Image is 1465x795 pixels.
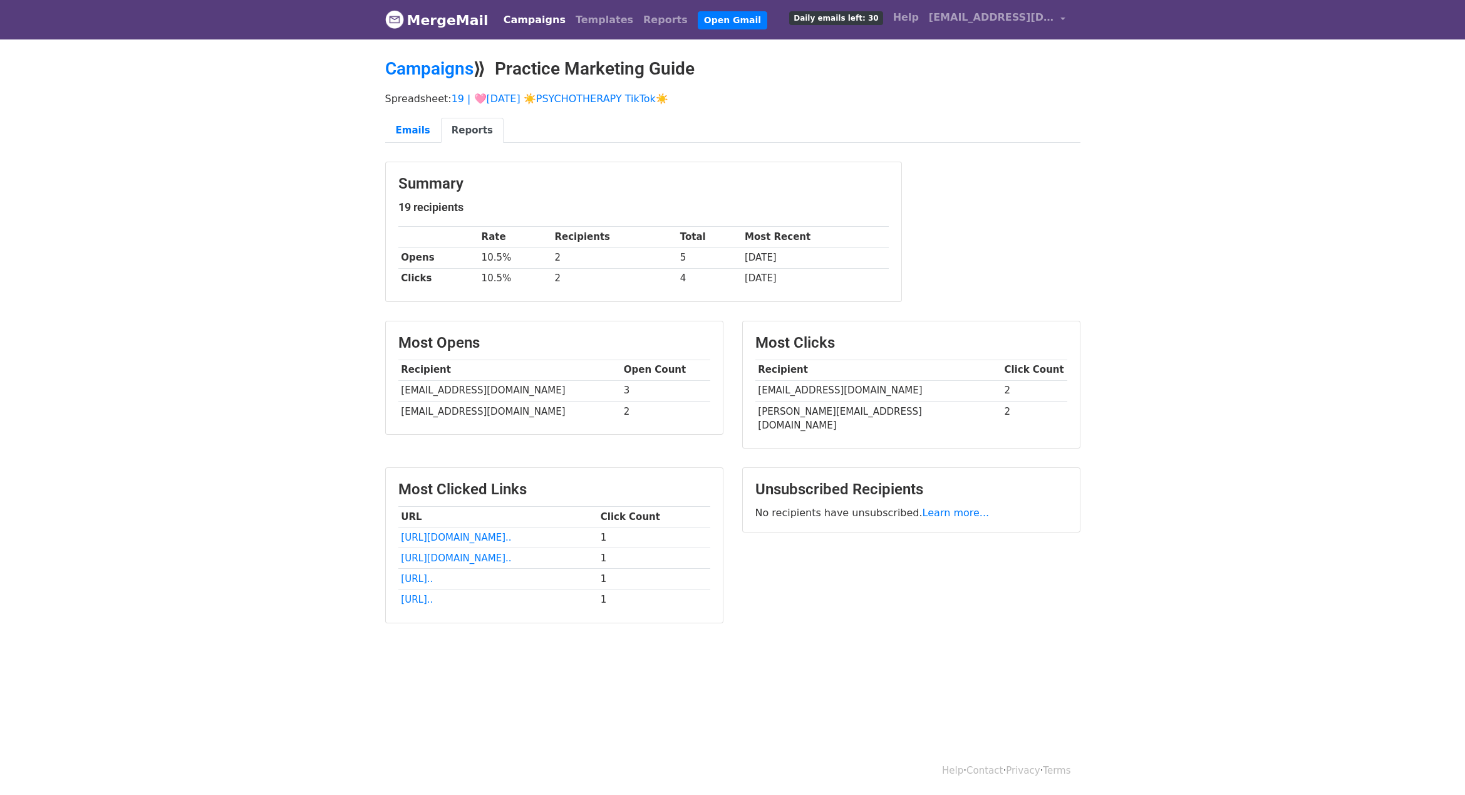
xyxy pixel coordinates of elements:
th: Opens [398,247,479,268]
td: [DATE] [742,247,888,268]
td: 3 [621,380,710,401]
a: Emails [385,118,441,143]
h2: ⟫ Practice Marketing Guide [385,58,1080,80]
td: [PERSON_NAME][EMAIL_ADDRESS][DOMAIN_NAME] [755,401,1002,435]
th: Total [677,227,742,247]
th: Open Count [621,360,710,380]
a: MergeMail [385,7,489,33]
td: 2 [1002,380,1067,401]
a: [URL].. [401,594,433,605]
td: 4 [677,268,742,289]
a: Learn more... [923,507,990,519]
td: 1 [598,590,710,610]
td: [DATE] [742,268,888,289]
a: [URL].. [401,573,433,585]
td: [EMAIL_ADDRESS][DOMAIN_NAME] [755,380,1002,401]
td: [EMAIL_ADDRESS][DOMAIN_NAME] [398,401,621,422]
th: Click Count [1002,360,1067,380]
th: Most Recent [742,227,888,247]
span: Daily emails left: 30 [789,11,883,25]
td: 2 [552,247,677,268]
th: Recipient [755,360,1002,380]
p: Spreadsheet: [385,92,1080,105]
a: Privacy [1006,765,1040,776]
td: 1 [598,569,710,590]
h3: Unsubscribed Recipients [755,481,1067,499]
a: Campaigns [499,8,571,33]
a: Reports [638,8,693,33]
a: [URL][DOMAIN_NAME].. [401,532,511,543]
td: 2 [552,268,677,289]
th: Clicks [398,268,479,289]
h5: 19 recipients [398,200,889,214]
th: Click Count [598,507,710,527]
h3: Most Clicks [755,334,1067,352]
p: No recipients have unsubscribed. [755,506,1067,519]
a: Terms [1043,765,1070,776]
td: 2 [1002,401,1067,435]
span: [EMAIL_ADDRESS][DOMAIN_NAME] [929,10,1054,25]
th: URL [398,507,598,527]
h3: Most Opens [398,334,710,352]
a: [URL][DOMAIN_NAME].. [401,553,511,564]
a: Contact [966,765,1003,776]
td: 10.5% [479,268,552,289]
th: Recipient [398,360,621,380]
td: 5 [677,247,742,268]
img: MergeMail logo [385,10,404,29]
td: 1 [598,548,710,569]
a: Reports [441,118,504,143]
a: 19 | 🩷[DATE] ☀️PSYCHOTHERAPY TikTok☀️ [452,93,668,105]
a: [EMAIL_ADDRESS][DOMAIN_NAME] [924,5,1070,34]
h3: Summary [398,175,889,193]
a: Open Gmail [698,11,767,29]
a: Campaigns [385,58,474,79]
td: 1 [598,527,710,548]
td: 10.5% [479,247,552,268]
td: 2 [621,401,710,422]
h3: Most Clicked Links [398,481,710,499]
a: Templates [571,8,638,33]
a: Help [888,5,924,30]
td: [EMAIL_ADDRESS][DOMAIN_NAME] [398,380,621,401]
a: Daily emails left: 30 [784,5,888,30]
th: Rate [479,227,552,247]
iframe: Chat Widget [1402,735,1465,795]
th: Recipients [552,227,677,247]
a: Help [942,765,963,776]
